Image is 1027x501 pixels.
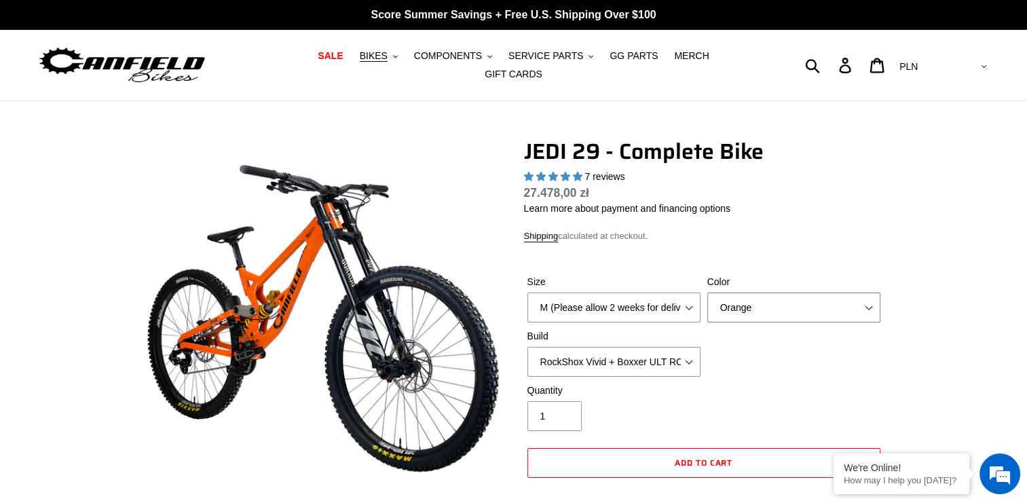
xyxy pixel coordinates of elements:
[675,456,733,469] span: Add to cart
[844,462,959,473] div: We're Online!
[527,329,701,344] label: Build
[813,50,847,80] input: Search
[43,68,77,102] img: d_696896380_company_1647369064580_696896380
[414,50,482,62] span: COMPONENTS
[37,44,207,87] img: Canfield Bikes
[360,50,388,62] span: BIKES
[844,475,959,485] p: How may I help you today?
[674,50,709,62] span: MERCH
[311,47,350,65] a: SALE
[485,69,542,80] span: GIFT CARDS
[353,47,405,65] button: BIKES
[508,50,583,62] span: SERVICE PARTS
[407,47,499,65] button: COMPONENTS
[584,171,624,182] span: 7 reviews
[524,229,884,243] div: calculated at checkout.
[15,75,35,95] div: Navigation go back
[524,186,589,200] span: 27.478,00 zł
[91,76,248,94] div: Chat with us now
[524,203,730,214] a: Learn more about payment and financing options
[318,50,343,62] span: SALE
[7,346,259,394] textarea: Type your message and hit 'Enter'
[667,47,715,65] a: MERCH
[478,65,549,83] a: GIFT CARDS
[603,47,665,65] a: GG PARTS
[527,275,701,289] label: Size
[502,47,600,65] button: SERVICE PARTS
[524,138,884,164] h1: JEDI 29 - Complete Bike
[527,384,701,398] label: Quantity
[79,159,187,296] span: We're online!
[524,231,559,242] a: Shipping
[610,50,658,62] span: GG PARTS
[707,275,880,289] label: Color
[223,7,255,39] div: Minimize live chat window
[527,448,880,478] button: Add to cart
[524,171,585,182] span: 5.00 stars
